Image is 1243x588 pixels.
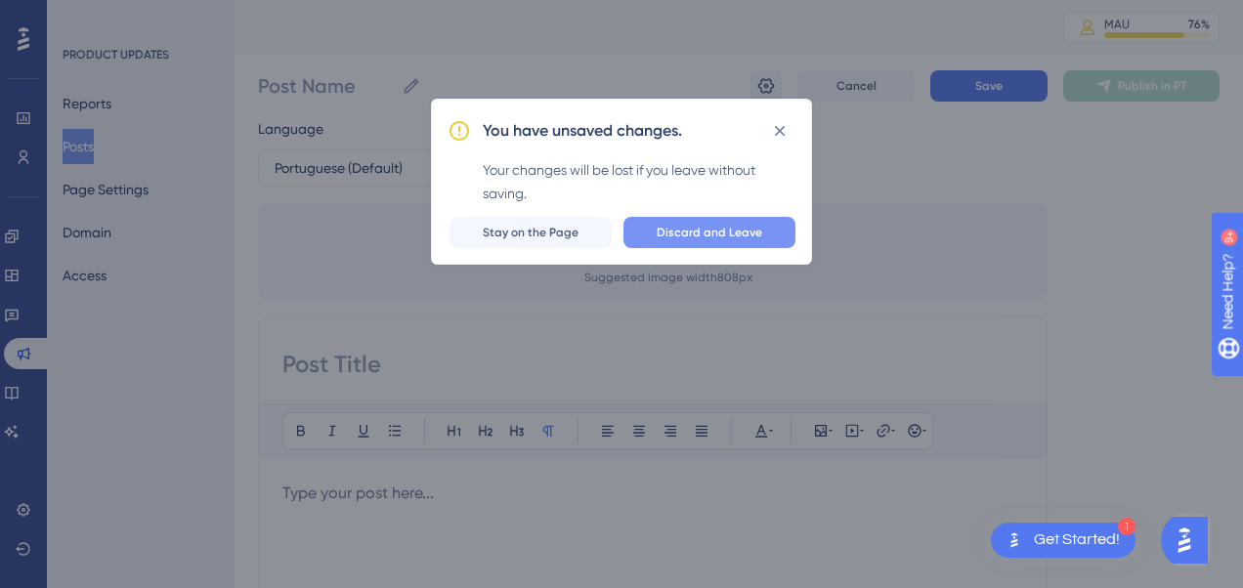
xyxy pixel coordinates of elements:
span: Need Help? [46,5,122,28]
img: launcher-image-alternative-text [1003,528,1026,552]
iframe: UserGuiding AI Assistant Launcher [1161,511,1220,569]
div: Get Started! [1034,529,1120,551]
div: 9+ [133,10,145,25]
span: Discard and Leave [657,225,762,240]
span: Stay on the Page [483,225,579,240]
div: Open Get Started! checklist, remaining modules: 1 [991,523,1136,558]
div: Your changes will be lost if you leave without saving. [483,158,795,205]
h2: You have unsaved changes. [483,119,682,143]
div: 1 [1118,518,1136,535]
